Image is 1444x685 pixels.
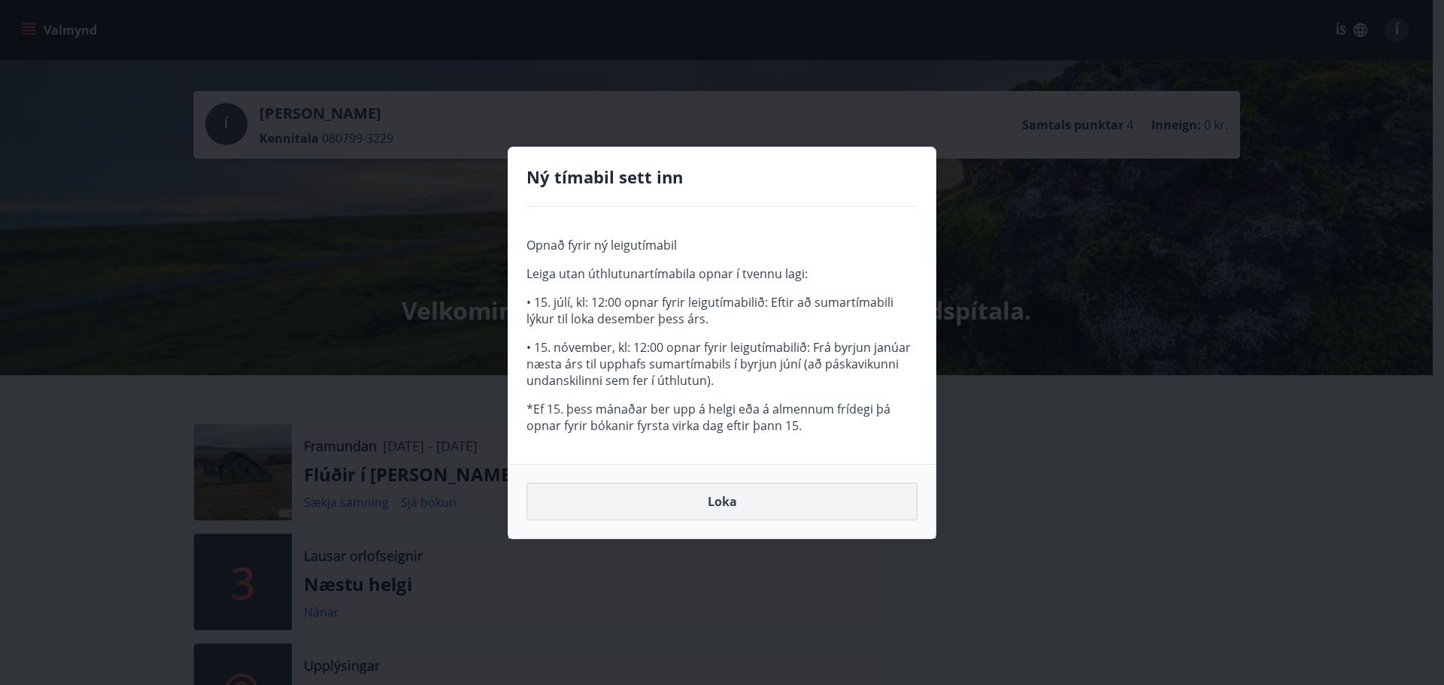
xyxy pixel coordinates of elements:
[526,265,918,282] p: Leiga utan úthlutunartímabila opnar í tvennu lagi:
[526,294,918,327] p: • 15. júlí, kl: 12:00 opnar fyrir leigutímabilið: Eftir að sumartímabili lýkur til loka desember ...
[526,339,918,389] p: • 15. nóvember, kl: 12:00 opnar fyrir leigutímabilið: Frá byrjun janúar næsta árs til upphafs sum...
[526,401,918,434] p: *Ef 15. þess mánaðar ber upp á helgi eða á almennum frídegi þá opnar fyrir bókanir fyrsta virka d...
[526,237,918,253] p: Opnað fyrir ný leigutímabil
[526,483,918,520] button: Loka
[526,165,918,188] h4: Ný tímabil sett inn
